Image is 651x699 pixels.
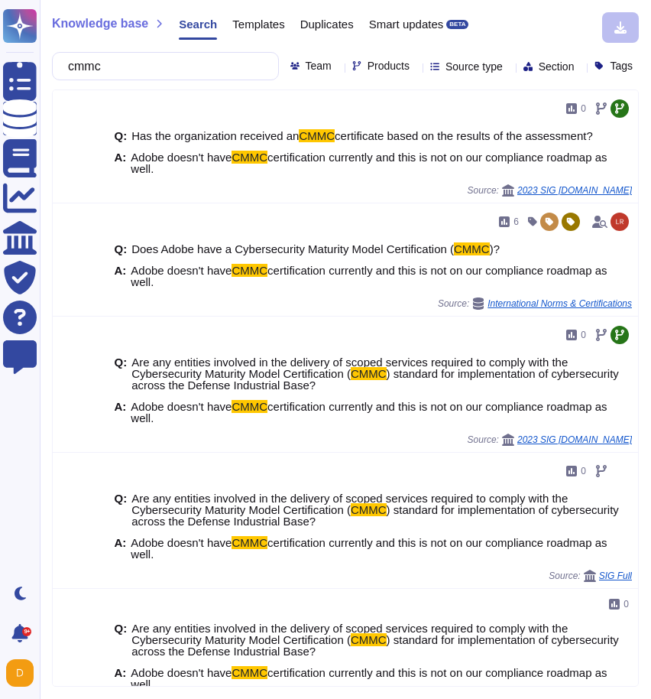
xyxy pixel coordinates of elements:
span: Adobe doesn't have [131,400,232,413]
mark: CMMC [232,400,267,413]
span: Tags [610,60,633,71]
span: Knowledge base [52,18,148,30]
span: Team [306,60,332,71]
span: Source type [445,61,503,72]
span: Duplicates [300,18,354,30]
mark: CMMC [351,367,387,380]
span: 6 [513,217,519,226]
span: Are any entities involved in the delivery of scoped services required to comply with the Cybersec... [131,356,568,380]
b: A: [114,667,126,690]
span: )? [490,242,500,255]
span: certification currently and this is not on our compliance roadmap as well. [131,151,607,175]
mark: CMMC [232,666,267,679]
span: ) standard for implementation of cybersecurity across the Defense Industrial Base? [131,367,619,392]
mark: CMMC [454,242,490,255]
span: Smart updates [369,18,444,30]
span: Source: [468,434,632,446]
span: Templates [232,18,284,30]
span: certification currently and this is not on our compliance roadmap as well. [131,400,607,424]
input: Search a question or template... [60,53,263,80]
span: 0 [623,600,629,609]
span: Adobe doesn't have [131,264,232,277]
b: Q: [114,356,127,391]
span: Adobe doesn't have [131,536,232,549]
span: Products [368,60,410,71]
span: 0 [581,467,586,476]
b: Q: [114,130,127,141]
mark: CMMC [232,264,267,277]
b: A: [114,401,126,424]
span: Does Adobe have a Cybersecurity Maturity Model Certification ( [131,242,454,255]
mark: CMMC [232,536,267,549]
b: Q: [114,623,127,657]
span: certificate based on the results of the assessment? [335,129,593,142]
span: Source: [549,570,632,582]
span: Has the organization received an [131,129,299,142]
span: certification currently and this is not on our compliance roadmap as well. [131,536,607,561]
mark: CMMC [351,503,387,516]
img: user [611,213,629,231]
mark: CMMC [299,129,335,142]
span: 2023 SIG [DOMAIN_NAME] [517,186,632,195]
span: certification currently and this is not on our compliance roadmap as well. [131,666,607,691]
span: Are any entities involved in the delivery of scoped services required to comply with the Cybersec... [131,622,568,646]
span: Source: [438,297,632,310]
span: SIG Full [599,571,632,580]
span: 0 [581,330,586,340]
span: Search [179,18,217,30]
div: 9+ [22,627,31,636]
span: Are any entities involved in the delivery of scoped services required to comply with the Cybersec... [131,492,568,516]
div: BETA [446,20,468,29]
span: Adobe doesn't have [131,151,232,164]
b: Q: [114,243,127,255]
span: Source: [468,184,632,197]
mark: CMMC [351,633,387,646]
span: ) standard for implementation of cybersecurity across the Defense Industrial Base? [131,633,619,658]
b: A: [114,151,126,174]
b: Q: [114,493,127,527]
span: Section [539,61,575,72]
span: ) standard for implementation of cybersecurity across the Defense Industrial Base? [131,503,619,528]
span: Adobe doesn't have [131,666,232,679]
span: certification currently and this is not on our compliance roadmap as well. [131,264,607,288]
b: A: [114,537,126,560]
span: International Norms & Certifications [487,299,632,308]
mark: CMMC [232,151,267,164]
span: 2023 SIG [DOMAIN_NAME] [517,435,632,444]
span: 0 [581,104,586,113]
b: A: [114,265,126,288]
img: user [6,659,34,687]
button: user [3,656,44,690]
